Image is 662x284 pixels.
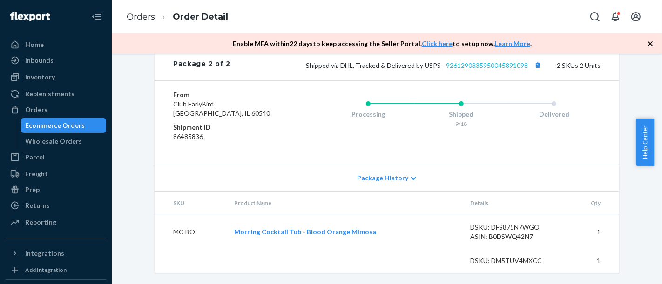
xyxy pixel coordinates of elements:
[155,192,227,215] th: SKU
[25,218,56,227] div: Reporting
[25,105,47,114] div: Orders
[173,12,228,22] a: Order Detail
[6,70,106,85] a: Inventory
[422,40,453,47] a: Click here
[6,246,106,261] button: Integrations
[6,264,106,276] a: Add Integration
[25,249,64,258] div: Integrations
[6,198,106,213] a: Returns
[25,73,55,82] div: Inventory
[565,249,619,273] td: 1
[25,266,67,274] div: Add Integration
[10,12,50,21] img: Flexport logo
[306,61,544,69] span: Shipped via DHL, Tracked & Delivered by USPS
[25,185,40,194] div: Prep
[586,7,604,26] button: Open Search Box
[25,152,45,162] div: Parcel
[636,119,654,166] button: Help Center
[88,7,106,26] button: Close Navigation
[233,39,532,48] p: Enable MFA within 22 days to keep accessing the Seller Portal. to setup now. .
[25,169,48,178] div: Freight
[322,110,415,119] div: Processing
[230,59,601,71] div: 2 SKUs 2 Units
[446,61,528,69] a: 9261290335950045891098
[119,3,236,31] ol: breadcrumbs
[415,110,508,119] div: Shipped
[173,123,284,132] dt: Shipment ID
[25,40,44,49] div: Home
[155,215,227,249] td: MC-BO
[234,228,376,236] a: Morning Cocktail Tub - Blood Orange Mimosa
[471,256,558,265] div: DSKU: DM5TUV4MXCC
[6,86,106,101] a: Replenishments
[173,100,270,117] span: Club EarlyBird [GEOGRAPHIC_DATA], IL 60540
[471,223,558,232] div: DSKU: DFS875N7WGO
[463,192,566,215] th: Details
[471,232,558,241] div: ASIN: B0DSWQ42N7
[507,110,601,119] div: Delivered
[565,192,619,215] th: Qty
[21,134,107,149] a: Wholesale Orders
[173,132,284,141] dd: 86485836
[495,40,530,47] a: Learn More
[127,12,155,22] a: Orders
[6,150,106,165] a: Parcel
[6,182,106,197] a: Prep
[6,53,106,68] a: Inbounds
[606,7,625,26] button: Open notifications
[25,89,74,99] div: Replenishments
[6,215,106,230] a: Reporting
[227,192,463,215] th: Product Name
[173,90,284,99] dt: From
[6,102,106,117] a: Orders
[25,201,50,210] div: Returns
[173,59,230,71] div: Package 2 of 2
[565,215,619,249] td: 1
[415,120,508,128] div: 9/18
[6,37,106,52] a: Home
[357,173,408,183] span: Package History
[532,59,544,71] button: Copy tracking number
[26,137,82,146] div: Wholesale Orders
[6,166,106,181] a: Freight
[26,121,85,130] div: Ecommerce Orders
[21,118,107,133] a: Ecommerce Orders
[25,56,54,65] div: Inbounds
[627,7,645,26] button: Open account menu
